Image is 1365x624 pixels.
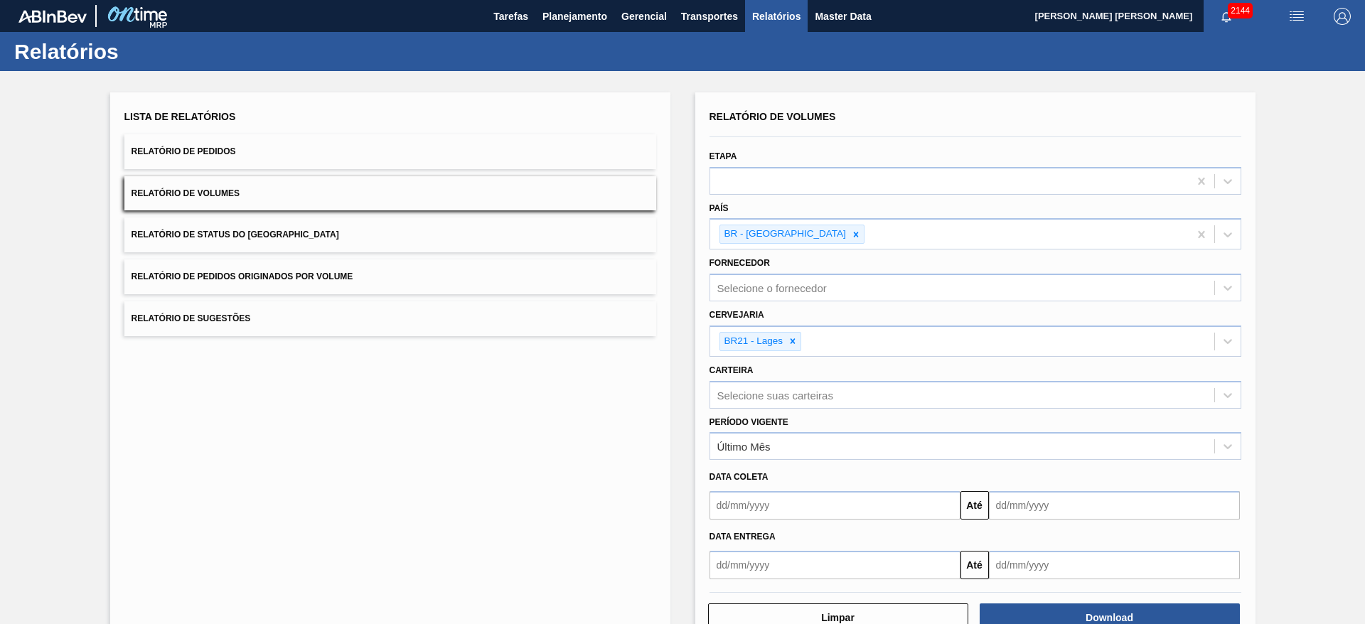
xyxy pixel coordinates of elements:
[124,176,656,211] button: Relatório de Volumes
[989,551,1240,579] input: dd/mm/yyyy
[493,8,528,25] span: Tarefas
[132,230,339,240] span: Relatório de Status do [GEOGRAPHIC_DATA]
[720,225,848,243] div: BR - [GEOGRAPHIC_DATA]
[710,310,764,320] label: Cervejaria
[710,151,737,161] label: Etapa
[989,491,1240,520] input: dd/mm/yyyy
[717,441,771,453] div: Último Mês
[1204,6,1249,26] button: Notificações
[710,472,769,482] span: Data coleta
[124,111,236,122] span: Lista de Relatórios
[124,217,656,252] button: Relatório de Status do [GEOGRAPHIC_DATA]
[710,365,754,375] label: Carteira
[710,532,776,542] span: Data entrega
[1288,8,1305,25] img: userActions
[960,491,989,520] button: Até
[542,8,607,25] span: Planejamento
[710,111,836,122] span: Relatório de Volumes
[960,551,989,579] button: Até
[1334,8,1351,25] img: Logout
[815,8,871,25] span: Master Data
[621,8,667,25] span: Gerencial
[710,491,960,520] input: dd/mm/yyyy
[124,134,656,169] button: Relatório de Pedidos
[132,146,236,156] span: Relatório de Pedidos
[681,8,738,25] span: Transportes
[124,259,656,294] button: Relatório de Pedidos Originados por Volume
[18,10,87,23] img: TNhmsLtSVTkK8tSr43FrP2fwEKptu5GPRR3wAAAABJRU5ErkJggg==
[14,43,267,60] h1: Relatórios
[132,188,240,198] span: Relatório de Volumes
[710,551,960,579] input: dd/mm/yyyy
[124,301,656,336] button: Relatório de Sugestões
[717,389,833,401] div: Selecione suas carteiras
[710,258,770,268] label: Fornecedor
[717,282,827,294] div: Selecione o fornecedor
[132,271,353,281] span: Relatório de Pedidos Originados por Volume
[132,313,251,323] span: Relatório de Sugestões
[710,203,729,213] label: País
[1228,3,1253,18] span: 2144
[710,417,788,427] label: Período Vigente
[752,8,801,25] span: Relatórios
[720,333,786,350] div: BR21 - Lages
